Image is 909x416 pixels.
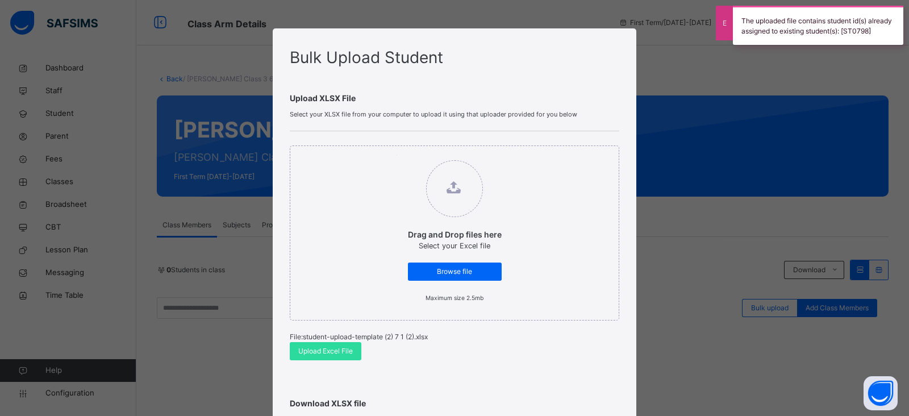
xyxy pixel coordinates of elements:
span: Upload XLSX File [290,92,619,104]
span: Bulk Upload Student [290,48,443,67]
span: Select your XLSX file from your computer to upload it using that uploader provided for you below [290,110,619,119]
span: Browse file [416,267,493,277]
button: Open asap [864,376,898,410]
span: Select your Excel file [419,242,490,250]
p: File: student-upload-template (2) 7 1 (2).xlsx [290,332,619,342]
span: Upload Excel File [298,346,353,356]
div: The uploaded file contains student id(s) already assigned to existing student(s): [ST0798] [733,6,903,45]
span: Download XLSX file [290,397,619,409]
small: Maximum size 2.5mb [426,294,483,301]
p: Drag and Drop files here [408,228,502,240]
